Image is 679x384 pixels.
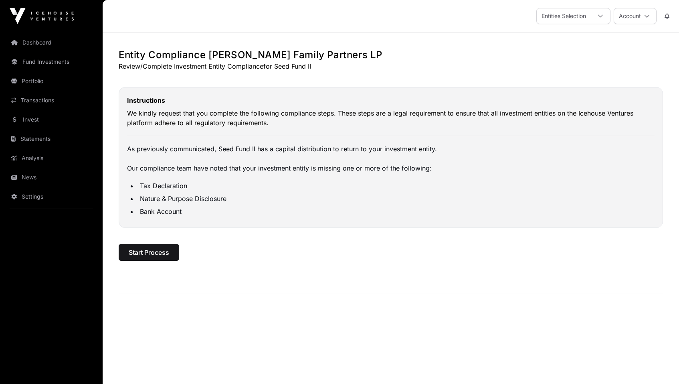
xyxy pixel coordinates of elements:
[537,8,591,24] div: Entities Selection
[127,96,165,104] strong: Instructions
[6,34,96,51] a: Dashboard
[614,8,657,24] button: Account
[119,252,179,260] a: Start Process
[127,144,655,173] p: As previously communicated, Seed Fund II has a capital distribution to return to your investment ...
[119,61,663,71] p: Review/Complete Investment Entity Compliance
[137,207,655,216] li: Bank Account
[6,91,96,109] a: Transactions
[6,53,96,71] a: Fund Investments
[639,345,679,384] iframe: Chat Widget
[137,194,655,203] li: Nature & Purpose Disclosure
[119,244,179,261] button: Start Process
[6,130,96,148] a: Statements
[127,108,655,128] p: We kindly request that you complete the following compliance steps. These steps are a legal requi...
[10,8,74,24] img: Icehouse Ventures Logo
[137,181,655,191] li: Tax Declaration
[6,149,96,167] a: Analysis
[6,72,96,90] a: Portfolio
[119,49,663,61] h1: Entity Compliance [PERSON_NAME] Family Partners LP
[6,188,96,205] a: Settings
[129,248,169,257] span: Start Process
[6,111,96,128] a: Invest
[6,169,96,186] a: News
[263,62,311,70] span: for Seed Fund II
